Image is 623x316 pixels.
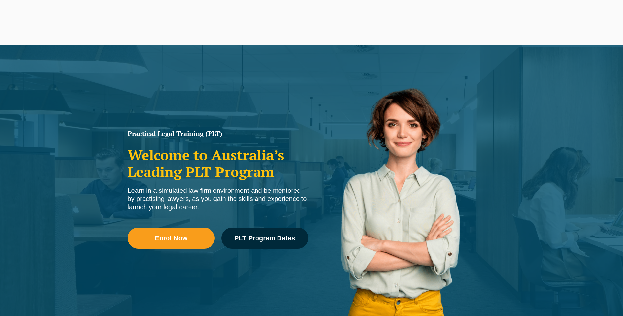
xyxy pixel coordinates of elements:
span: PLT Program Dates [234,235,295,241]
span: Enrol Now [155,235,188,241]
h2: Welcome to Australia’s Leading PLT Program [128,147,308,180]
a: Enrol Now [128,228,215,249]
h1: Practical Legal Training (PLT) [128,130,308,137]
a: PLT Program Dates [221,228,308,249]
div: Learn in a simulated law firm environment and be mentored by practising lawyers, as you gain the ... [128,187,308,211]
